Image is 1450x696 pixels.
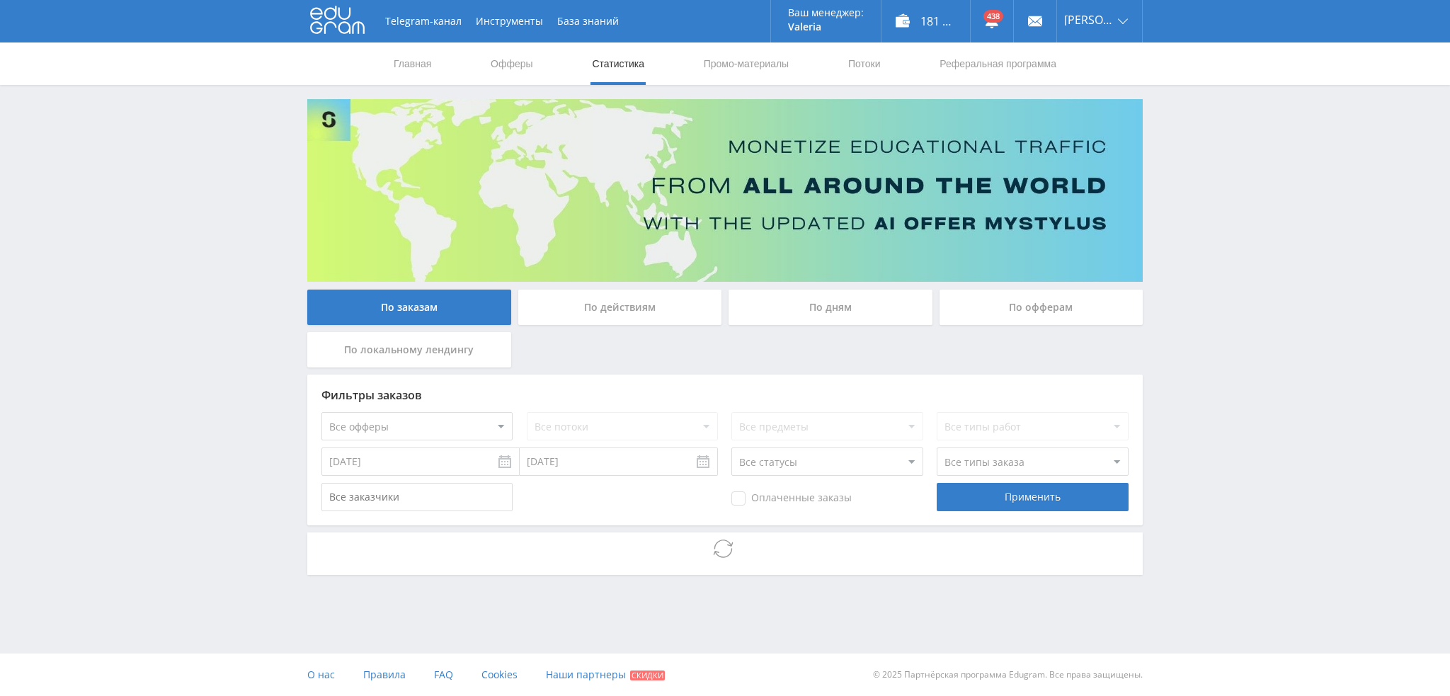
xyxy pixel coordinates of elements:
span: FAQ [434,668,453,681]
span: О нас [307,668,335,681]
div: По локальному лендингу [307,332,511,367]
div: По действиям [518,290,722,325]
div: Фильтры заказов [321,389,1129,401]
a: Правила [363,654,406,696]
a: Наши партнеры Скидки [546,654,665,696]
div: © 2025 Партнёрская программа Edugram. Все права защищены. [732,654,1143,696]
span: Скидки [630,671,665,680]
a: Потоки [847,42,882,85]
p: Ваш менеджер: [788,7,864,18]
a: Статистика [590,42,646,85]
span: Наши партнеры [546,668,626,681]
a: Cookies [481,654,518,696]
a: Реферальная программа [938,42,1058,85]
a: Промо-материалы [702,42,790,85]
a: Офферы [489,42,535,85]
div: По заказам [307,290,511,325]
a: О нас [307,654,335,696]
span: Правила [363,668,406,681]
div: По офферам [940,290,1143,325]
p: Valeria [788,21,864,33]
span: Оплаченные заказы [731,491,852,506]
div: По дням [729,290,932,325]
a: FAQ [434,654,453,696]
span: [PERSON_NAME] [1064,14,1114,25]
input: Все заказчики [321,483,513,511]
img: Banner [307,99,1143,282]
a: Главная [392,42,433,85]
div: Применить [937,483,1128,511]
span: Cookies [481,668,518,681]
